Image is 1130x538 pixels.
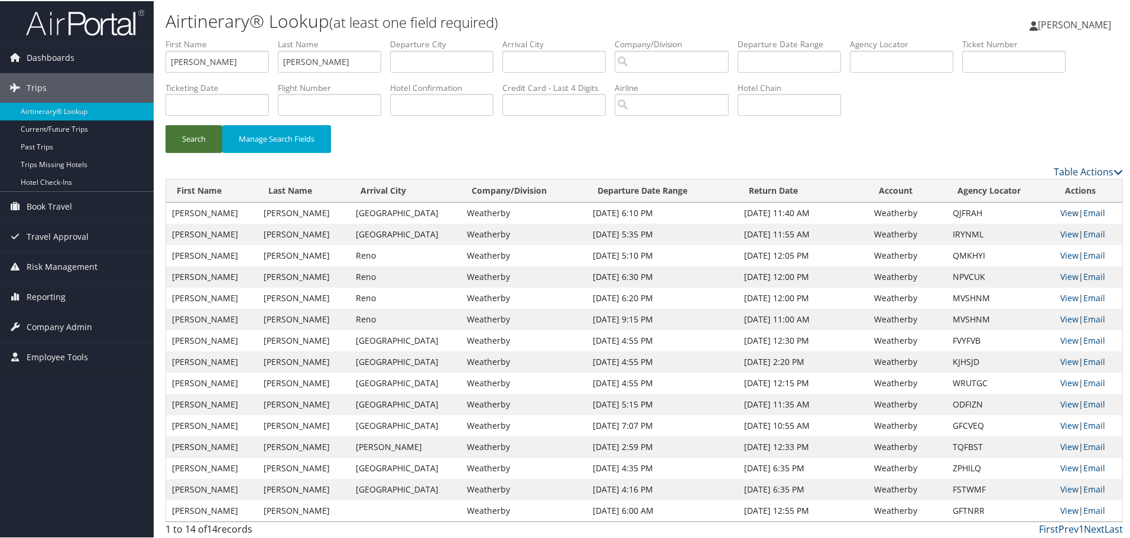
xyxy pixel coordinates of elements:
td: [PERSON_NAME] [166,308,258,329]
td: | [1054,244,1122,265]
a: [PERSON_NAME] [1030,6,1123,41]
button: Search [165,124,222,152]
a: View [1060,334,1079,345]
a: Email [1083,334,1105,345]
td: [DATE] 6:20 PM [587,286,739,308]
td: [DATE] 12:00 PM [738,286,868,308]
td: ZPHILQ [947,457,1054,478]
td: [PERSON_NAME] [166,499,258,520]
td: Weatherby [461,457,587,478]
span: Book Travel [27,191,72,220]
td: | [1054,286,1122,308]
a: Email [1083,355,1105,366]
a: Email [1083,376,1105,387]
td: [DATE] 2:20 PM [738,350,868,371]
label: Last Name [278,37,390,49]
td: [PERSON_NAME] [258,265,349,286]
td: Weatherby [868,350,947,371]
td: [DATE] 6:35 PM [738,478,868,499]
td: [PERSON_NAME] [258,329,349,350]
td: [DATE] 7:07 PM [587,414,739,435]
th: Return Date: activate to sort column ascending [738,178,868,201]
th: Account: activate to sort column ascending [868,178,947,201]
td: | [1054,393,1122,414]
td: [GEOGRAPHIC_DATA] [350,329,461,350]
td: | [1054,478,1122,499]
td: Weatherby [868,201,947,223]
td: Weatherby [868,371,947,393]
td: [GEOGRAPHIC_DATA] [350,201,461,223]
label: Hotel Confirmation [390,81,502,93]
span: 14 [207,521,217,534]
label: Airline [615,81,738,93]
td: [PERSON_NAME] [258,201,349,223]
td: | [1054,329,1122,350]
td: NPVCUK [947,265,1054,286]
th: First Name: activate to sort column ascending [166,178,258,201]
td: [DATE] 11:55 AM [738,223,868,244]
a: View [1060,355,1079,366]
td: [PERSON_NAME] [258,435,349,457]
td: [PERSON_NAME] [258,244,349,265]
td: Weatherby [868,329,947,350]
a: View [1060,227,1079,239]
td: FSTWMF [947,478,1054,499]
td: Weatherby [868,265,947,286]
td: [DATE] 12:15 PM [738,371,868,393]
a: View [1060,482,1079,494]
a: View [1060,291,1079,302]
span: Trips [27,72,47,102]
td: Weatherby [868,286,947,308]
td: [PERSON_NAME] [258,223,349,244]
th: Departure Date Range: activate to sort column ascending [587,178,739,201]
td: Weatherby [461,223,587,244]
td: | [1054,414,1122,435]
span: Employee Tools [27,341,88,371]
td: [DATE] 4:55 PM [587,350,739,371]
td: [DATE] 12:05 PM [738,244,868,265]
td: | [1054,223,1122,244]
td: Weatherby [868,223,947,244]
a: View [1060,461,1079,472]
td: [PERSON_NAME] [258,499,349,520]
td: [DATE] 12:55 PM [738,499,868,520]
label: Flight Number [278,81,390,93]
a: Email [1083,461,1105,472]
td: Weatherby [868,457,947,478]
td: [PERSON_NAME] [258,286,349,308]
a: Email [1083,482,1105,494]
td: | [1054,499,1122,520]
small: (at least one field required) [329,11,498,31]
td: [PERSON_NAME] [258,371,349,393]
td: | [1054,201,1122,223]
td: Weatherby [461,350,587,371]
td: [DATE] 6:30 PM [587,265,739,286]
td: [DATE] 4:16 PM [587,478,739,499]
td: [DATE] 6:00 AM [587,499,739,520]
a: View [1060,376,1079,387]
a: First [1039,521,1058,534]
td: [PERSON_NAME] [166,201,258,223]
a: View [1060,312,1079,324]
td: Weatherby [461,371,587,393]
a: View [1060,397,1079,409]
td: | [1054,308,1122,329]
td: [PERSON_NAME] [258,350,349,371]
td: Weatherby [461,393,587,414]
td: IRYNML [947,223,1054,244]
td: [DATE] 11:35 AM [738,393,868,414]
td: [DATE] 11:00 AM [738,308,868,329]
td: | [1054,265,1122,286]
td: [DATE] 5:15 PM [587,393,739,414]
a: Email [1083,312,1105,324]
a: Email [1083,227,1105,239]
td: [DATE] 4:35 PM [587,457,739,478]
td: Reno [350,265,461,286]
td: [PERSON_NAME] [258,478,349,499]
td: [PERSON_NAME] [166,329,258,350]
label: Ticketing Date [165,81,278,93]
th: Arrival City: activate to sort column ascending [350,178,461,201]
td: QMKHYI [947,244,1054,265]
th: Actions [1054,178,1122,201]
td: [DATE] 5:10 PM [587,244,739,265]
